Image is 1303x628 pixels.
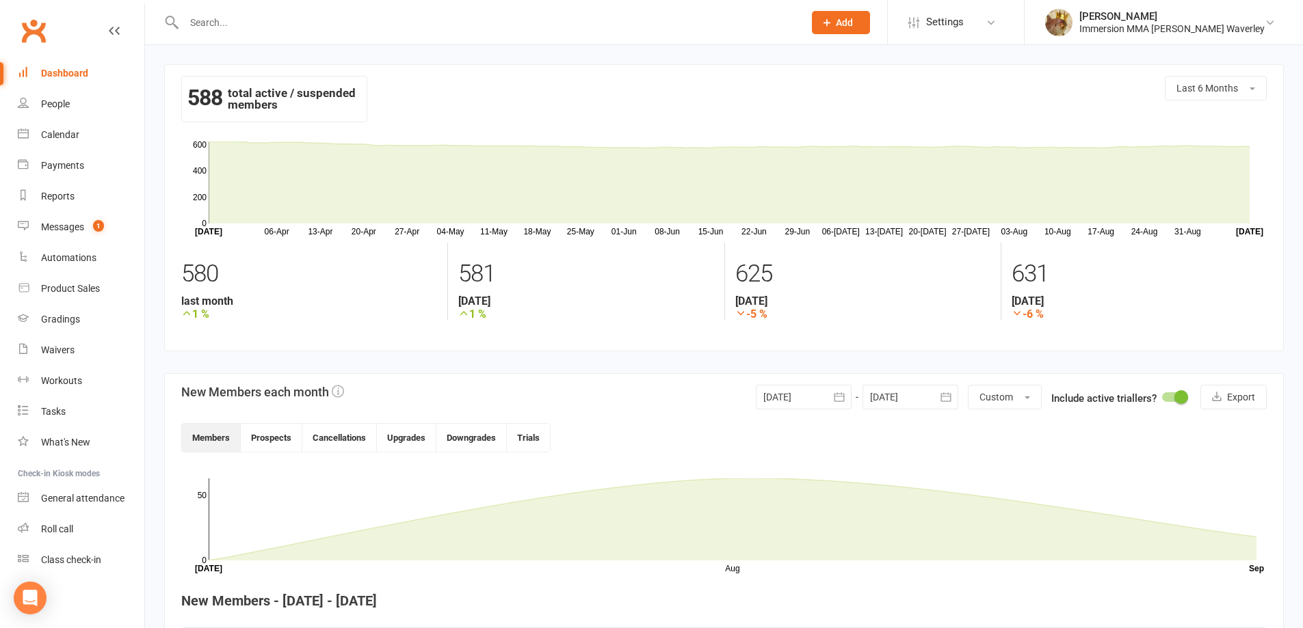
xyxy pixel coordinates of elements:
input: Search... [180,13,794,32]
h4: New Members - [DATE] - [DATE] [181,593,1267,608]
span: Last 6 Months [1176,83,1238,94]
button: Last 6 Months [1165,76,1267,100]
a: Waivers [18,335,144,366]
div: Automations [41,252,96,263]
a: Clubworx [16,14,51,48]
span: Settings [926,7,964,38]
a: Calendar [18,120,144,150]
strong: 1 % [181,308,437,320]
div: Reports [41,191,75,202]
strong: last month [181,295,437,308]
span: 1 [93,220,104,232]
div: Open Intercom Messenger [14,582,47,614]
a: Reports [18,181,144,212]
div: 581 [458,254,713,295]
div: Dashboard [41,68,88,79]
div: Tasks [41,406,66,417]
div: Payments [41,160,84,171]
div: General attendance [41,493,124,504]
div: 631 [1012,254,1267,295]
div: [PERSON_NAME] [1079,10,1265,23]
div: Calendar [41,129,79,140]
button: Members [182,424,241,452]
a: What's New [18,427,144,458]
a: Gradings [18,304,144,335]
label: Include active triallers? [1051,390,1157,407]
a: Payments [18,150,144,181]
strong: 588 [187,87,222,108]
a: Roll call [18,514,144,545]
button: Upgrades [377,424,436,452]
img: thumb_image1702011042.png [1045,9,1072,36]
a: Class kiosk mode [18,545,144,575]
button: Downgrades [436,424,507,452]
a: Workouts [18,366,144,396]
button: Add [812,11,870,34]
a: Product Sales [18,273,144,304]
strong: -5 % [735,308,990,320]
div: 580 [181,254,437,295]
div: Roll call [41,523,73,534]
span: Add [836,17,853,28]
div: People [41,98,70,109]
div: Immersion MMA [PERSON_NAME] Waverley [1079,23,1265,35]
div: What's New [41,437,90,448]
strong: 1 % [458,308,713,320]
strong: [DATE] [735,295,990,308]
div: Gradings [41,314,80,325]
button: Custom [968,385,1042,409]
div: Messages [41,221,84,232]
strong: [DATE] [458,295,713,308]
a: Tasks [18,396,144,427]
strong: -6 % [1012,308,1267,320]
div: 625 [735,254,990,295]
div: Class check-in [41,554,101,565]
a: Messages 1 [18,212,144,243]
button: Cancellations [302,424,377,452]
a: Dashboard [18,58,144,89]
a: Automations [18,243,144,273]
div: Waivers [41,344,75,355]
button: Trials [507,424,550,452]
span: Custom [979,392,1013,402]
div: Workouts [41,375,82,386]
button: Export [1200,385,1267,409]
a: People [18,89,144,120]
div: Product Sales [41,283,100,294]
a: General attendance kiosk mode [18,483,144,514]
strong: [DATE] [1012,295,1267,308]
button: Prospects [241,424,302,452]
div: total active / suspended members [181,76,367,122]
h3: New Members each month [181,385,344,399]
